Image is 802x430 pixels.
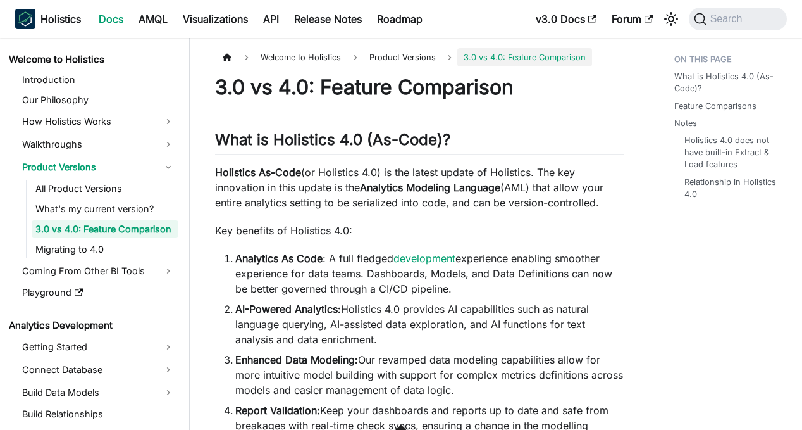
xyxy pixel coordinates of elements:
[18,405,178,423] a: Build Relationships
[235,404,320,417] strong: Report Validation:
[661,9,681,29] button: Switch between dark and light mode (currently system mode)
[32,200,178,218] a: What's my current version?
[674,117,697,129] a: Notes
[674,100,756,112] a: Feature Comparisons
[91,9,131,29] a: Docs
[215,223,624,238] p: Key benefits of Holistics 4.0:
[235,252,323,265] strong: Analytics As Code
[287,9,369,29] a: Release Notes
[18,91,178,109] a: Our Philosophy
[393,252,455,265] a: development
[18,337,178,357] a: Getting Started
[363,48,442,66] span: Product Versions
[18,134,178,155] a: Walkthroughs
[5,51,178,68] a: Welcome to Holistics
[18,157,178,177] a: Product Versions
[175,9,256,29] a: Visualizations
[18,71,178,89] a: Introduction
[674,70,782,94] a: What is Holistics 4.0 (As-Code)?
[215,75,624,100] h1: 3.0 vs 4.0: Feature Comparison
[235,301,624,347] li: Holistics 4.0 provides AI capabilities such as natural language querying, AI-assisted data explor...
[15,9,35,29] img: Holistics
[360,181,500,194] strong: Analytics Modeling Language
[254,48,347,66] span: Welcome to Holistics
[5,317,178,334] a: Analytics Development
[684,176,777,200] a: Relationship in Holistics 4.0
[18,284,178,301] a: Playground
[18,111,178,132] a: How Holistics Works
[706,13,750,25] span: Search
[32,241,178,258] a: Migrating to 4.0
[684,134,777,171] a: Holistics 4.0 does not have built-in Extract & Load features
[215,166,301,179] strong: Holistics As-Code
[369,9,430,29] a: Roadmap
[32,180,178,198] a: All Product Versions
[457,48,592,66] span: 3.0 vs 4.0: Feature Comparison
[131,9,175,29] a: AMQL
[235,353,358,366] strong: Enhanced Data Modeling:
[40,11,81,27] b: Holistics
[32,220,178,238] a: 3.0 vs 4.0: Feature Comparison
[256,9,287,29] a: API
[689,8,787,30] button: Search (Command+K)
[235,352,624,398] li: Our revamped data modeling capabilities allow for more intuitive model building with support for ...
[15,9,81,29] a: HolisticsHolisticsHolistics
[235,303,341,315] strong: AI-Powered Analytics:
[215,130,624,155] h2: What is Holistics 4.0 (As-Code)?
[528,9,604,29] a: v3.0 Docs
[235,251,624,296] li: : A full fledged experience enabling smoother experience for data teams. Dashboards, Models, and ...
[604,9,660,29] a: Forum
[18,360,178,380] a: Connect Database
[215,48,239,66] a: Home page
[18,261,178,281] a: Coming From Other BI Tools
[215,48,624,66] nav: Breadcrumbs
[215,165,624,210] p: (or Holistics 4.0) is the latest update of Holistics. The key innovation in this update is the (A...
[18,383,178,403] a: Build Data Models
